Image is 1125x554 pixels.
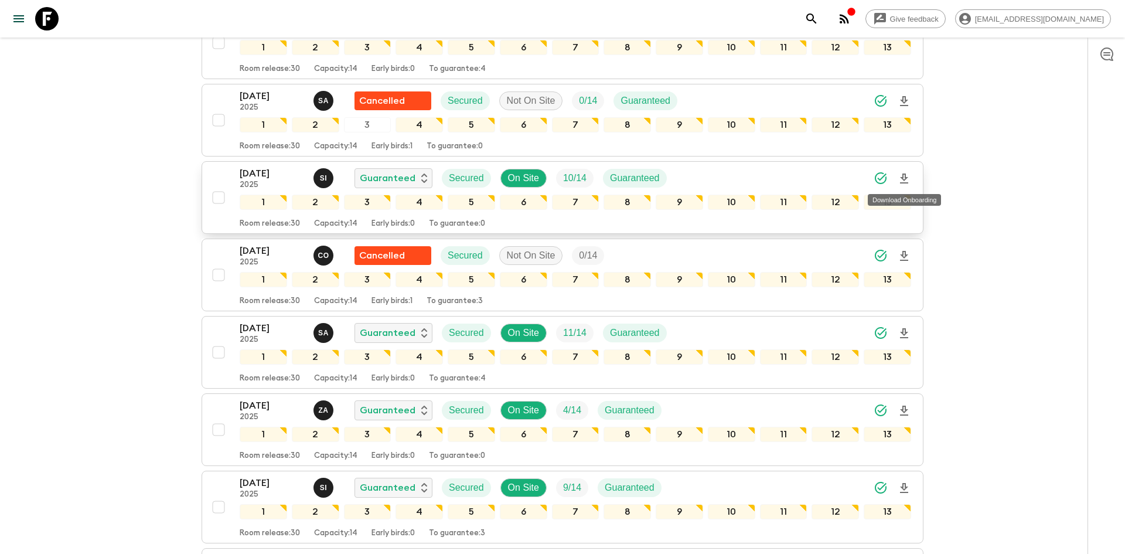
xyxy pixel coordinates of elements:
[874,249,888,263] svg: Synced Successfully
[449,481,484,495] p: Secured
[292,195,339,210] div: 2
[604,117,651,132] div: 8
[313,94,336,104] span: Samir Achahri
[897,94,911,108] svg: Download Onboarding
[708,40,755,55] div: 10
[969,15,1110,23] span: [EMAIL_ADDRESS][DOMAIN_NAME]
[864,427,911,442] div: 13
[292,349,339,365] div: 2
[604,427,651,442] div: 8
[556,401,588,420] div: Trip Fill
[240,490,304,499] p: 2025
[508,326,539,340] p: On Site
[874,326,888,340] svg: Synced Successfully
[240,399,304,413] p: [DATE]
[441,246,490,265] div: Secured
[508,171,539,185] p: On Site
[760,272,807,287] div: 11
[610,171,660,185] p: Guaranteed
[240,258,304,267] p: 2025
[500,40,547,55] div: 6
[656,40,703,55] div: 9
[240,335,304,345] p: 2025
[449,171,484,185] p: Secured
[708,195,755,210] div: 10
[812,427,859,442] div: 12
[508,481,539,495] p: On Site
[313,168,336,188] button: SI
[500,117,547,132] div: 6
[429,219,485,229] p: To guarantee: 0
[240,166,304,181] p: [DATE]
[240,244,304,258] p: [DATE]
[656,195,703,210] div: 9
[360,326,415,340] p: Guaranteed
[552,117,599,132] div: 7
[812,40,859,55] div: 12
[656,349,703,365] div: 9
[318,96,329,106] p: S A
[314,529,357,538] p: Capacity: 14
[448,427,495,442] div: 5
[604,349,651,365] div: 8
[708,427,755,442] div: 10
[884,15,945,23] span: Give feedback
[448,504,495,519] div: 5
[604,40,651,55] div: 8
[556,324,594,342] div: Trip Fill
[240,272,287,287] div: 1
[760,117,807,132] div: 11
[500,427,547,442] div: 6
[427,297,483,306] p: To guarantee: 3
[864,117,911,132] div: 13
[344,195,391,210] div: 3
[240,529,300,538] p: Room release: 30
[292,504,339,519] div: 2
[313,249,336,259] span: Chama Ouammi
[897,249,911,263] svg: Download Onboarding
[314,64,357,74] p: Capacity: 14
[314,142,357,151] p: Capacity: 14
[313,323,336,343] button: SA
[500,349,547,365] div: 6
[313,404,336,413] span: Zakaria Achahri
[371,64,415,74] p: Early birds: 0
[449,326,484,340] p: Secured
[202,316,923,389] button: [DATE]2025Samir AchahriGuaranteedSecuredOn SiteTrip FillGuaranteed12345678910111213Room release:3...
[344,427,391,442] div: 3
[572,91,604,110] div: Trip Fill
[760,504,807,519] div: 11
[202,6,923,79] button: [DATE]2025Khaled IngriouiOn RequestSecuredOn SiteTrip FillGuaranteed12345678910111213Room release...
[563,171,587,185] p: 10 / 14
[552,504,599,519] div: 7
[563,326,587,340] p: 11 / 14
[604,272,651,287] div: 8
[499,246,563,265] div: Not On Site
[292,272,339,287] div: 2
[865,9,946,28] a: Give feedback
[442,324,491,342] div: Secured
[313,481,336,491] span: Said Isouktan
[552,272,599,287] div: 7
[396,272,443,287] div: 4
[354,91,431,110] div: Flash Pack cancellation
[760,427,807,442] div: 11
[449,403,484,417] p: Secured
[656,504,703,519] div: 9
[344,117,391,132] div: 3
[708,349,755,365] div: 10
[202,393,923,466] button: [DATE]2025Zakaria AchahriGuaranteedSecuredOn SiteTrip FillGuaranteed12345678910111213Room release...
[864,504,911,519] div: 13
[864,40,911,55] div: 13
[955,9,1111,28] div: [EMAIL_ADDRESS][DOMAIN_NAME]
[371,297,412,306] p: Early birds: 1
[313,172,336,181] span: Said Isouktan
[371,529,415,538] p: Early birds: 0
[240,89,304,103] p: [DATE]
[500,272,547,287] div: 6
[429,529,485,538] p: To guarantee: 3
[556,169,594,188] div: Trip Fill
[708,272,755,287] div: 10
[396,504,443,519] div: 4
[552,40,599,55] div: 7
